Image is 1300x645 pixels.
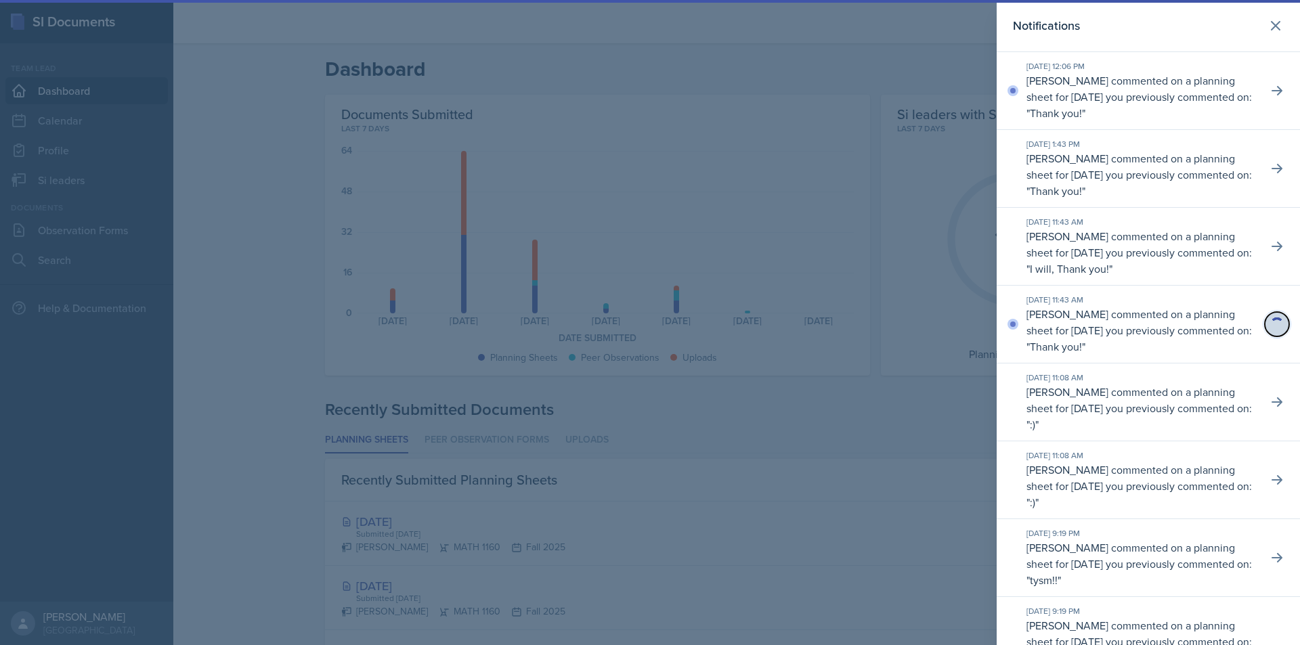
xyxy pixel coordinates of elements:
div: [DATE] 9:19 PM [1026,527,1257,539]
p: Thank you! [1030,339,1082,354]
p: [PERSON_NAME] commented on a planning sheet for [DATE] you previously commented on: " " [1026,306,1257,355]
p: [PERSON_NAME] commented on a planning sheet for [DATE] you previously commented on: " " [1026,228,1257,277]
div: [DATE] 12:06 PM [1026,60,1257,72]
div: [DATE] 11:43 AM [1026,294,1257,306]
p: [PERSON_NAME] commented on a planning sheet for [DATE] you previously commented on: " " [1026,384,1257,432]
div: [DATE] 11:43 AM [1026,216,1257,228]
div: [DATE] 11:08 AM [1026,449,1257,462]
p: [PERSON_NAME] commented on a planning sheet for [DATE] you previously commented on: " " [1026,72,1257,121]
p: tysm!! [1030,573,1058,587]
div: [DATE] 11:08 AM [1026,372,1257,384]
p: Thank you! [1030,106,1082,120]
p: Thank you! [1030,183,1082,198]
p: :) [1030,417,1035,432]
p: [PERSON_NAME] commented on a planning sheet for [DATE] you previously commented on: " " [1026,539,1257,588]
p: [PERSON_NAME] commented on a planning sheet for [DATE] you previously commented on: " " [1026,150,1257,199]
p: [PERSON_NAME] commented on a planning sheet for [DATE] you previously commented on: " " [1026,462,1257,510]
p: :) [1030,495,1035,510]
h2: Notifications [1013,16,1080,35]
p: I will, Thank you! [1030,261,1109,276]
div: [DATE] 1:43 PM [1026,138,1257,150]
div: [DATE] 9:19 PM [1026,605,1257,617]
